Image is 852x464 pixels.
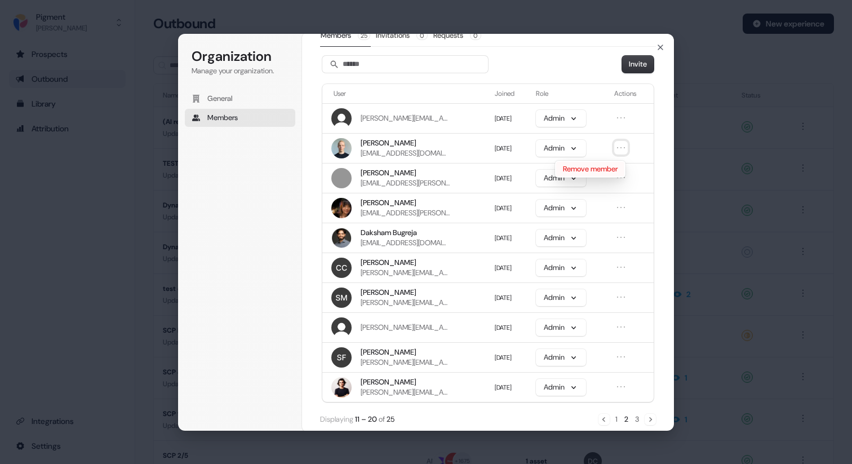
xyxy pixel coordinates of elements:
[361,208,450,218] span: [EMAIL_ADDRESS][PERSON_NAME][DOMAIN_NAME]
[361,387,450,397] span: [PERSON_NAME][EMAIL_ADDRESS][DOMAIN_NAME]
[361,322,450,333] span: [PERSON_NAME][EMAIL_ADDRESS][DOMAIN_NAME]
[331,228,352,248] img: Daksham Bugreja
[614,201,628,214] button: Open menu
[614,171,628,184] button: Open menu
[610,84,654,103] th: Actions
[192,66,289,76] p: Manage your organization.
[614,350,628,364] button: Open menu
[495,144,512,152] span: [DATE]
[556,162,624,176] button: Remove member
[331,258,352,278] img: Chloé Compérat
[614,413,619,426] button: 1
[531,84,610,103] th: Role
[322,84,490,103] th: User
[614,111,628,125] button: Open menu
[614,320,628,334] button: Open menu
[320,25,371,47] button: Members
[387,414,394,424] span: 25
[379,414,385,424] span: of
[331,288,352,308] img: Sophie Mc Donagh
[358,31,370,40] span: 25
[331,138,352,158] img: Juhana Peltomaa
[634,413,640,426] button: 3
[495,353,512,361] span: [DATE]
[614,231,628,244] button: Open menu
[361,238,450,248] span: [EMAIL_ADDRESS][DOMAIN_NAME]
[622,56,654,73] button: Invite
[361,298,450,308] span: [PERSON_NAME][EMAIL_ADDRESS][DOMAIN_NAME]
[331,198,352,218] img: Kelland Huang
[361,148,450,158] span: [EMAIL_ADDRESS][DOMAIN_NAME]
[355,414,377,424] span: 11 – 20
[331,168,352,188] img: Matt Wright
[614,260,628,274] button: Open menu
[495,264,512,272] span: [DATE]
[331,317,352,338] img: 's logo
[331,108,352,129] img: 's logo
[614,290,628,304] button: Open menu
[361,357,450,368] span: [PERSON_NAME][EMAIL_ADDRESS][DOMAIN_NAME]
[433,25,482,46] button: Requests
[495,114,512,122] span: [DATE]
[361,268,450,278] span: [PERSON_NAME][EMAIL_ADDRESS][DOMAIN_NAME]
[322,56,488,73] input: Search
[614,141,628,154] button: Close menu
[361,347,416,357] span: [PERSON_NAME]
[361,168,416,178] span: [PERSON_NAME]
[495,383,512,391] span: [DATE]
[207,94,233,104] span: General
[361,178,450,188] span: [EMAIL_ADDRESS][PERSON_NAME][DOMAIN_NAME]
[470,31,481,40] span: 0
[495,324,512,332] span: [DATE]
[598,414,610,425] button: Previous
[361,258,416,268] span: [PERSON_NAME]
[331,347,352,368] img: Sophie Fairbairn
[623,413,629,426] button: 2
[495,204,512,212] span: [DATE]
[320,414,353,424] span: Displaying
[375,25,428,46] button: Invitations
[361,377,416,387] span: [PERSON_NAME]
[614,380,628,394] button: Open menu
[361,138,416,148] span: [PERSON_NAME]
[495,294,512,302] span: [DATE]
[207,113,238,123] span: Members
[490,84,531,103] th: Joined
[361,113,450,123] span: [PERSON_NAME][EMAIL_ADDRESS][PERSON_NAME][DOMAIN_NAME]
[495,234,512,242] span: [DATE]
[361,228,417,238] span: Daksham Bugreja
[645,414,656,425] button: Next
[495,174,512,182] span: [DATE]
[416,31,428,40] span: 0
[361,198,416,208] span: [PERSON_NAME]
[361,288,416,298] span: [PERSON_NAME]
[331,377,352,397] img: Louis Uguen
[192,47,289,65] h1: Organization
